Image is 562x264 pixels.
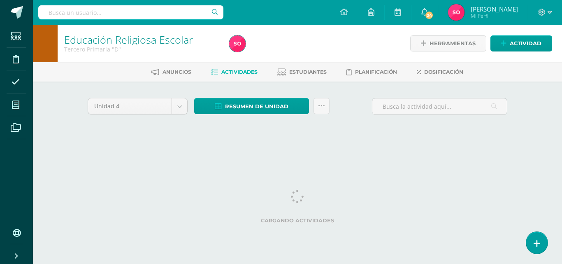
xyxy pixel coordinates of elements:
[151,65,191,79] a: Anuncios
[64,34,219,45] h1: Educación Religiosa Escolar
[194,98,309,114] a: Resumen de unidad
[448,4,464,21] img: 80bd3e3712b423d2cfccecd2746d1354.png
[225,99,288,114] span: Resumen de unidad
[64,45,219,53] div: Tercero Primaria 'D'
[510,36,541,51] span: Actividad
[277,65,327,79] a: Estudiantes
[430,36,476,51] span: Herramientas
[94,98,165,114] span: Unidad 4
[64,33,193,47] a: Educación Religiosa Escolar
[221,69,258,75] span: Actividades
[346,65,397,79] a: Planificación
[372,98,507,114] input: Busca la actividad aquí...
[38,5,223,19] input: Busca un usuario...
[424,69,463,75] span: Dosificación
[289,69,327,75] span: Estudiantes
[471,5,518,13] span: [PERSON_NAME]
[490,35,552,51] a: Actividad
[88,217,507,224] label: Cargando actividades
[211,65,258,79] a: Actividades
[410,35,486,51] a: Herramientas
[163,69,191,75] span: Anuncios
[417,65,463,79] a: Dosificación
[471,12,518,19] span: Mi Perfil
[425,11,434,20] span: 24
[229,35,246,52] img: 80bd3e3712b423d2cfccecd2746d1354.png
[88,98,187,114] a: Unidad 4
[355,69,397,75] span: Planificación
